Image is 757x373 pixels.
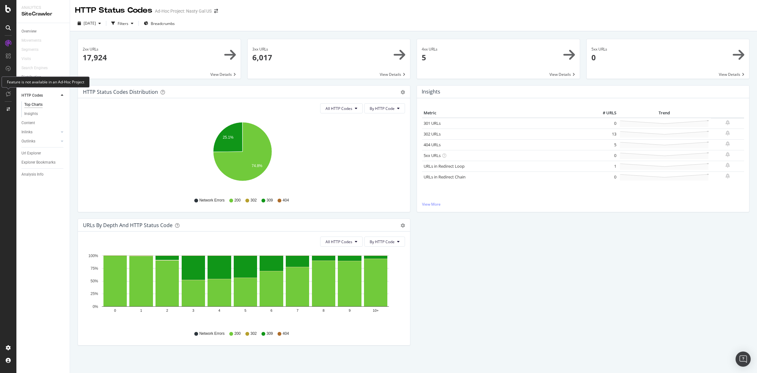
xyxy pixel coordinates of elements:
a: Overview [21,28,65,35]
text: 9 [349,309,350,313]
a: View More [422,202,744,207]
div: URLs by Depth and HTTP Status Code [83,222,173,228]
div: Analysis Info [21,171,44,178]
a: Outlinks [21,138,59,145]
span: 404 [283,331,289,336]
text: 25% [91,292,98,296]
button: Breadcrumbs [141,18,177,28]
div: Overview [21,28,37,35]
text: 7 [296,309,298,313]
text: 4 [218,309,220,313]
a: Insights [24,111,65,117]
th: # URLS [593,108,618,118]
a: Visits [21,56,37,62]
div: Ad-Hoc Project: Nasty Gal US [155,8,212,14]
th: Metric [422,108,593,118]
span: Network Errors [199,331,225,336]
div: arrow-right-arrow-left [214,9,218,13]
div: gear [401,223,405,228]
div: HTTP Codes [21,92,43,99]
td: 5 [593,139,618,150]
span: All HTTP Codes [326,239,352,244]
a: 301 URLs [424,120,441,126]
button: All HTTP Codes [320,103,363,113]
text: 74.8% [252,164,262,168]
td: 0 [593,171,618,182]
a: URLs in Redirect Loop [424,163,465,169]
span: 200 [234,198,241,203]
span: 200 [234,331,241,336]
div: Analytics [21,5,65,10]
text: 5 [244,309,246,313]
text: 10+ [373,309,379,313]
h4: Insights [422,87,440,96]
a: Inlinks [21,129,59,135]
td: 0 [593,118,618,129]
svg: A chart. [83,118,402,192]
div: Url Explorer [21,150,41,157]
span: Network Errors [199,198,225,203]
div: bell-plus [725,173,730,178]
div: bell-plus [725,120,730,125]
button: By HTTP Code [364,237,405,247]
span: 309 [267,331,273,336]
span: 302 [250,331,257,336]
a: Url Explorer [21,150,65,157]
td: 1 [593,161,618,171]
div: gear [401,90,405,94]
div: SiteCrawler [21,10,65,18]
div: bell-plus [725,141,730,146]
td: 13 [593,129,618,139]
button: Filters [109,18,136,28]
text: 6 [271,309,273,313]
span: All HTTP Codes [326,106,352,111]
text: 0 [114,309,116,313]
a: 5xx URLs [424,153,441,158]
span: 404 [283,198,289,203]
text: 50% [91,279,98,283]
span: 309 [267,198,273,203]
div: bell-plus [725,152,730,157]
div: Search Engines [21,65,48,71]
div: Content [21,120,35,126]
div: Open Intercom Messenger [736,352,751,367]
text: 2 [166,309,168,313]
a: Explorer Bookmarks [21,159,65,166]
div: Distribution [21,74,41,81]
a: Analysis Info [21,171,65,178]
div: Insights [24,111,38,117]
td: 0 [593,150,618,161]
a: Movements [21,37,48,44]
a: 302 URLs [424,131,441,137]
button: [DATE] [75,18,103,28]
div: Outlinks [21,138,35,145]
text: 8 [323,309,325,313]
div: Top Charts [24,101,43,108]
th: Trend [618,108,711,118]
a: 404 URLs [424,142,441,147]
text: 3 [192,309,194,313]
div: HTTP Status Codes Distribution [83,89,158,95]
div: bell-plus [725,163,730,168]
div: Visits [21,56,31,62]
div: A chart. [83,252,402,325]
a: Top Charts [24,101,65,108]
text: 100% [88,254,98,258]
button: All HTTP Codes [320,237,363,247]
text: 75% [91,266,98,271]
text: 1 [140,309,142,313]
button: By HTTP Code [364,103,405,113]
text: 25.1% [223,135,233,140]
a: Distribution [21,74,59,81]
span: By HTTP Code [370,106,395,111]
div: Movements [21,37,41,44]
div: Segments [21,46,38,53]
span: 302 [250,198,257,203]
span: 2025 Sep. 18th [84,21,96,26]
div: HTTP Status Codes [75,5,152,16]
a: URLs in Redirect Chain [424,174,466,180]
span: Breadcrumbs [151,21,175,26]
div: Feature is not available in an Ad-Hoc Project [2,76,90,87]
div: Inlinks [21,129,32,135]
